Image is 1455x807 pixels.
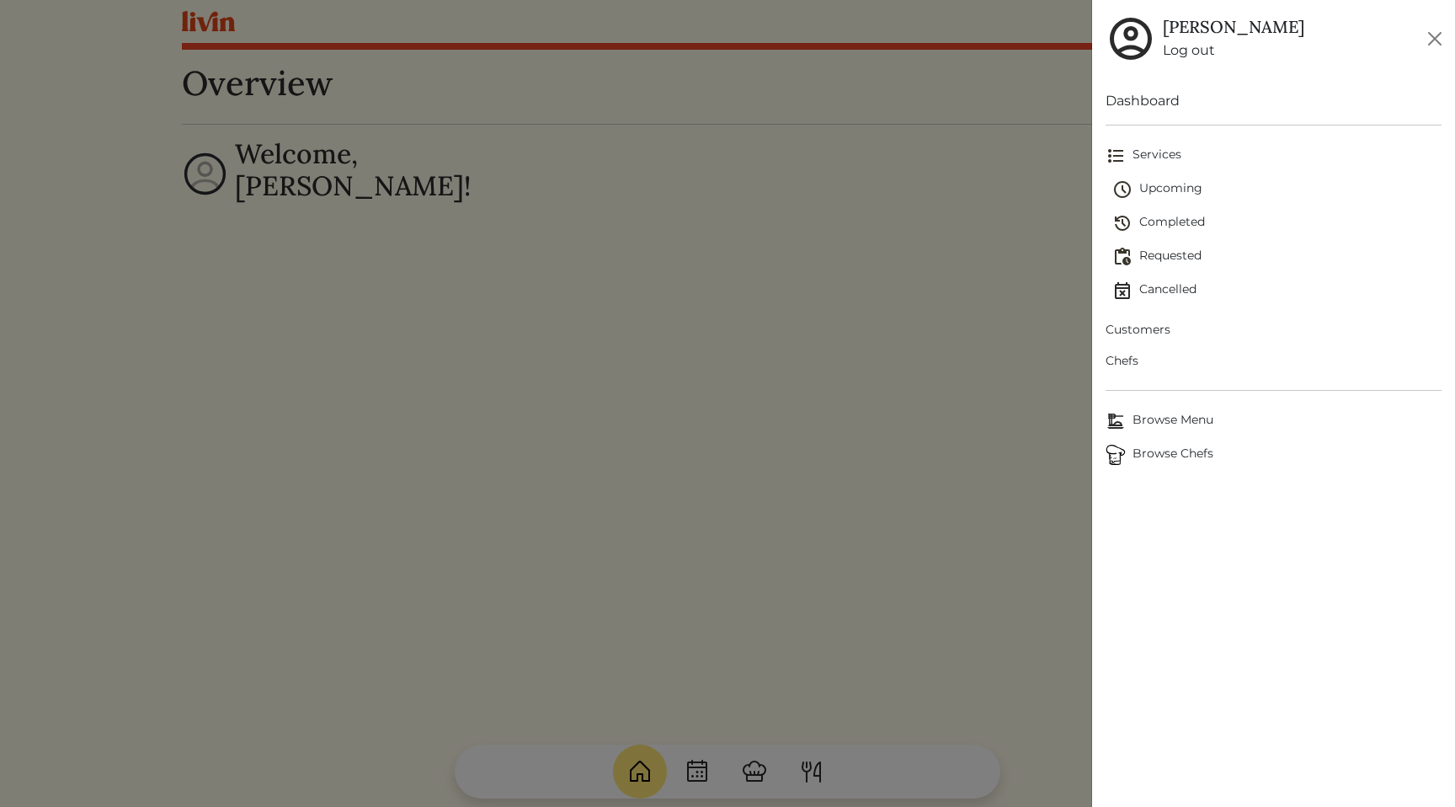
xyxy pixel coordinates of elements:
[1112,173,1442,206] a: Upcoming
[1106,13,1156,64] img: user_account-e6e16d2ec92f44fc35f99ef0dc9cddf60790bfa021a6ecb1c896eb5d2907b31c.svg
[1106,352,1442,370] span: Chefs
[1112,213,1442,233] span: Completed
[1106,445,1126,465] img: Browse Chefs
[1106,321,1442,339] span: Customers
[1421,25,1448,52] button: Close
[1112,247,1133,267] img: pending_actions-fd19ce2ea80609cc4d7bbea353f93e2f363e46d0f816104e4e0650fdd7f915cf.svg
[1106,445,1442,465] span: Browse Chefs
[1106,404,1442,438] a: Browse MenuBrowse Menu
[1112,179,1133,200] img: schedule-fa401ccd6b27cf58db24c3bb5584b27dcd8bd24ae666a918e1c6b4ae8c451a22.svg
[1106,438,1442,472] a: ChefsBrowse Chefs
[1106,146,1126,166] img: format_list_bulleted-ebc7f0161ee23162107b508e562e81cd567eeab2455044221954b09d19068e74.svg
[1112,247,1442,267] span: Requested
[1112,179,1442,200] span: Upcoming
[1163,17,1304,37] h5: [PERSON_NAME]
[1106,411,1442,431] span: Browse Menu
[1106,91,1442,111] a: Dashboard
[1112,281,1442,301] span: Cancelled
[1106,411,1126,431] img: Browse Menu
[1106,146,1442,166] span: Services
[1112,281,1133,301] img: event_cancelled-67e280bd0a9e072c26133efab016668ee6d7272ad66fa3c7eb58af48b074a3a4.svg
[1106,345,1442,377] a: Chefs
[1163,40,1304,61] a: Log out
[1106,314,1442,345] a: Customers
[1106,139,1442,173] a: Services
[1112,206,1442,240] a: Completed
[1112,274,1442,307] a: Cancelled
[1112,240,1442,274] a: Requested
[1112,213,1133,233] img: history-2b446bceb7e0f53b931186bf4c1776ac458fe31ad3b688388ec82af02103cd45.svg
